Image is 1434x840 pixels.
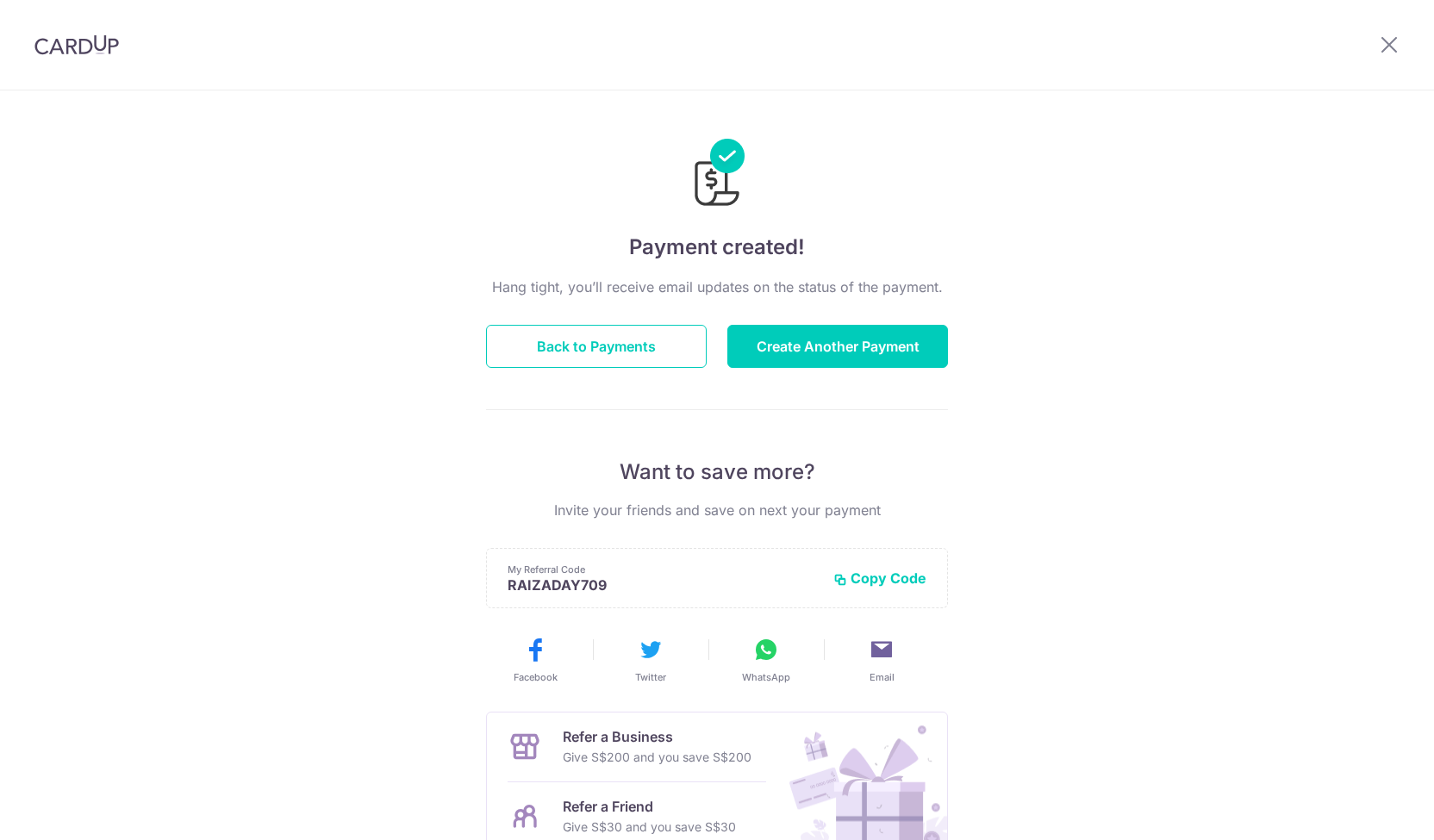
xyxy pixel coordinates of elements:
[833,569,926,587] button: Copy Code
[563,817,736,837] p: Give S$30 and you save S$30
[486,500,948,520] p: Invite your friends and save on next your payment
[870,670,895,684] span: Email
[635,670,666,684] span: Twitter
[831,636,932,684] button: Email
[742,670,790,684] span: WhatsApp
[484,636,586,684] button: Facebook
[600,636,701,684] button: Twitter
[514,670,558,684] span: Facebook
[563,747,751,768] p: Give S$200 and you save S$200
[508,576,820,594] p: RAIZADAY709
[715,636,817,684] button: WhatsApp
[563,726,751,747] p: Refer a Business
[689,139,745,211] img: Payments
[486,232,948,263] h4: Payment created!
[486,458,948,486] p: Want to save more?
[486,277,948,297] p: Hang tight, you’ll receive email updates on the status of the payment.
[727,325,948,368] button: Create Another Payment
[563,796,736,817] p: Refer a Friend
[508,563,820,576] p: My Referral Code
[486,325,707,368] button: Back to Payments
[34,34,119,55] img: CardUp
